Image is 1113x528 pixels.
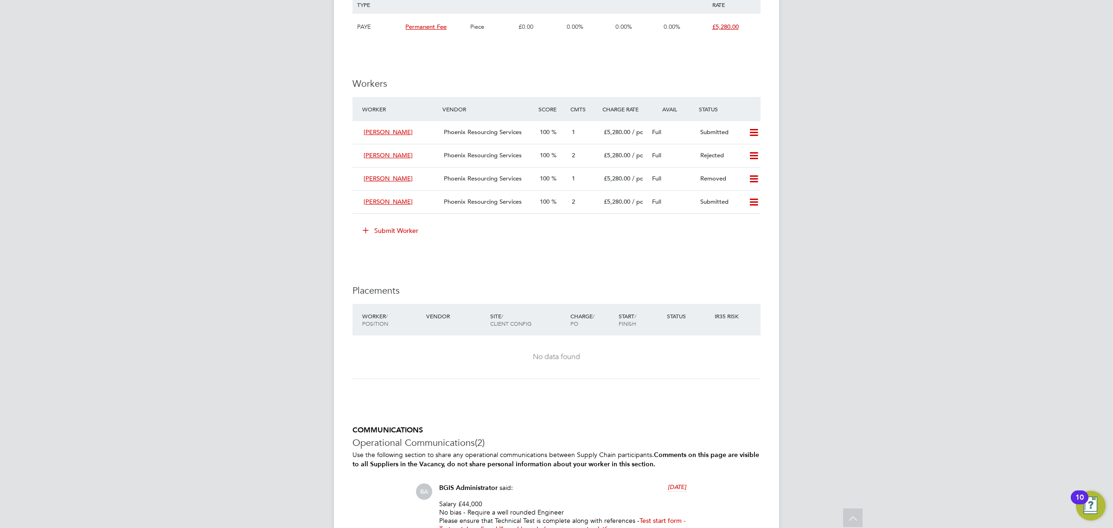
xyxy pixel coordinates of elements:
span: [PERSON_NAME] [364,174,413,182]
span: / Finish [619,312,636,327]
div: IR35 Risk [712,308,744,324]
span: / pc [632,174,643,182]
span: £5,280.00 [604,174,630,182]
span: / pc [632,151,643,159]
span: 0.00% [664,23,680,31]
div: Charge [568,308,616,332]
span: / Position [362,312,388,327]
h3: Workers [352,77,761,90]
span: Phoenix Resourcing Services [444,151,522,159]
div: Status [697,101,761,117]
div: Removed [697,171,745,187]
span: BGIS Administrator [439,484,498,492]
span: 1 [572,174,575,182]
span: Phoenix Resourcing Services [444,128,522,136]
div: Worker [360,101,440,117]
div: Avail [648,101,697,117]
span: 2 [572,198,575,206]
span: 1 [572,128,575,136]
span: [DATE] [668,483,686,491]
span: / Client Config [490,312,531,327]
span: / pc [632,128,643,136]
b: Comments on this page are visible to all Suppliers in the Vacancy, do not share personal informat... [352,451,759,468]
span: Full [652,198,661,206]
div: Submitted [697,125,745,140]
div: 10 [1075,497,1084,509]
span: 100 [540,151,550,159]
div: Site [488,308,568,332]
div: Score [536,101,568,117]
div: Piece [468,13,516,40]
span: £5,280.00 [604,128,630,136]
span: 100 [540,198,550,206]
span: [PERSON_NAME] [364,128,413,136]
span: / PO [570,312,595,327]
span: [PERSON_NAME] [364,151,413,159]
span: Full [652,128,661,136]
div: £0.00 [516,13,564,40]
div: No data found [362,352,751,362]
h5: COMMUNICATIONS [352,425,761,435]
span: Permanent Fee [405,23,447,31]
p: Use the following section to share any operational communications between Supply Chain participants. [352,451,761,468]
span: said: [499,483,513,492]
div: Vendor [440,101,536,117]
button: Open Resource Center, 10 new notifications [1076,491,1106,521]
div: Rejected [697,148,745,163]
span: Phoenix Resourcing Services [444,174,522,182]
span: Full [652,151,661,159]
span: 0.00% [567,23,583,31]
span: Full [652,174,661,182]
span: 0.00% [615,23,632,31]
span: Phoenix Resourcing Services [444,198,522,206]
span: 100 [540,128,550,136]
span: BA [416,483,432,500]
span: [PERSON_NAME] [364,198,413,206]
div: Vendor [424,308,488,324]
div: Cmts [568,101,600,117]
div: Start [616,308,665,332]
div: Submitted [697,194,745,210]
span: £5,280.00 [712,23,739,31]
span: 2 [572,151,575,159]
h3: Placements [352,284,761,296]
span: / pc [632,198,643,206]
div: Charge Rate [600,101,648,117]
span: 100 [540,174,550,182]
div: Worker [360,308,424,332]
div: PAYE [355,13,403,40]
span: £5,280.00 [604,151,630,159]
span: £5,280.00 [604,198,630,206]
button: Submit Worker [356,223,426,238]
div: Status [665,308,713,324]
h3: Operational Communications [352,437,761,449]
span: (2) [475,437,485,449]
